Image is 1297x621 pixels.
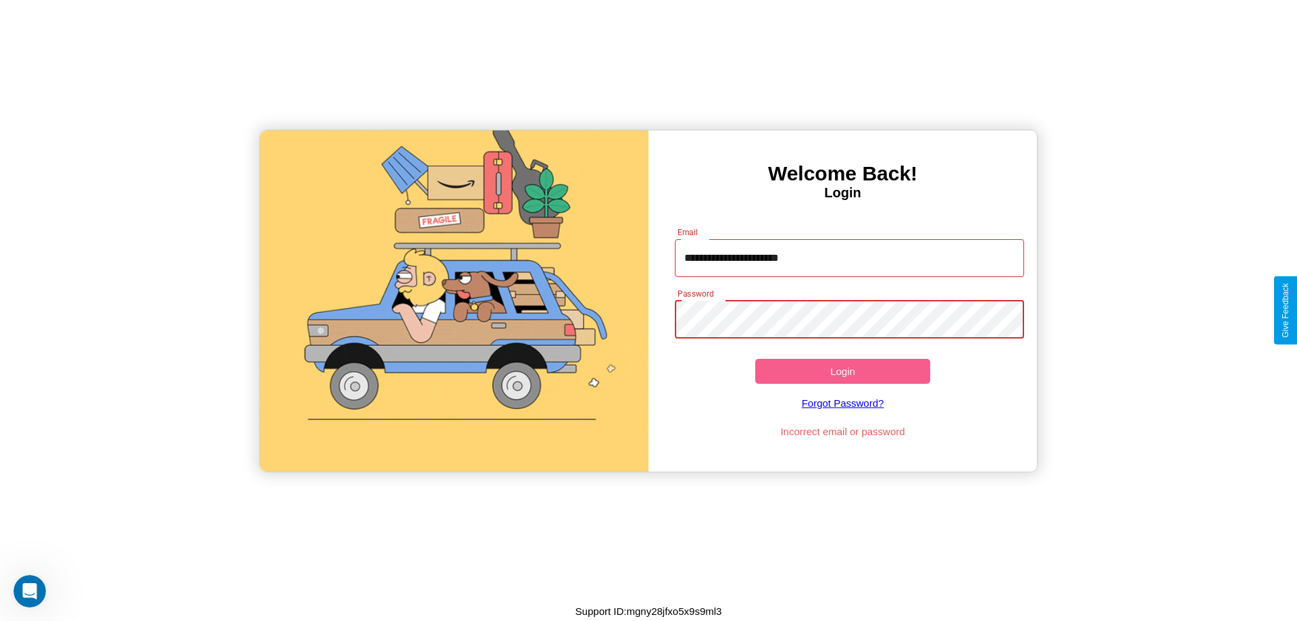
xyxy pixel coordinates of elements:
button: Login [755,359,930,384]
label: Email [678,226,698,238]
h3: Welcome Back! [648,162,1037,185]
iframe: Intercom live chat [14,575,46,607]
div: Give Feedback [1281,283,1290,338]
a: Forgot Password? [668,384,1018,422]
p: Support ID: mgny28jfxo5x9s9ml3 [576,602,722,620]
img: gif [260,130,648,472]
p: Incorrect email or password [668,422,1018,441]
h4: Login [648,185,1037,201]
label: Password [678,288,713,299]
